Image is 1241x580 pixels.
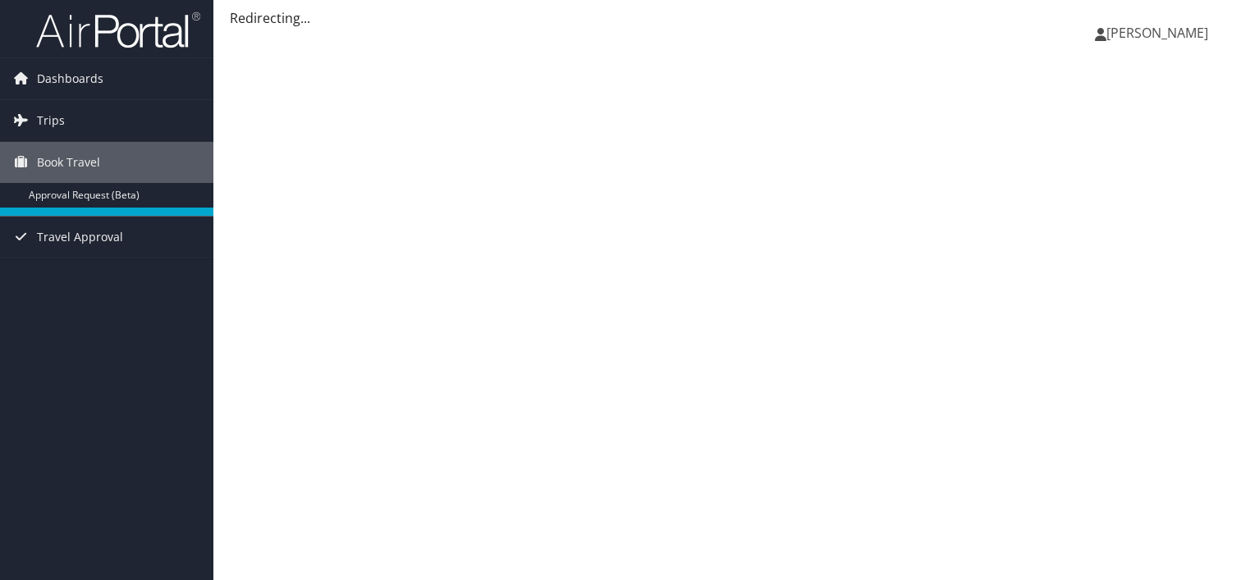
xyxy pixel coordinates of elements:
a: [PERSON_NAME] [1095,8,1225,57]
span: Travel Approval [37,217,123,258]
span: Dashboards [37,58,103,99]
div: Redirecting... [230,8,1225,28]
img: airportal-logo.png [36,11,200,49]
span: [PERSON_NAME] [1106,24,1208,42]
span: Trips [37,100,65,141]
span: Book Travel [37,142,100,183]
